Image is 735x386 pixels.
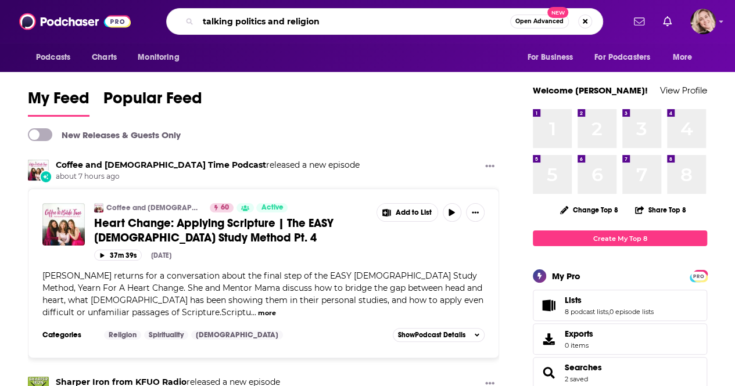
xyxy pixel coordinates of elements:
a: Spirituality [144,330,188,340]
button: Share Top 8 [634,199,687,221]
div: Search podcasts, credits, & more... [166,8,603,35]
button: open menu [28,46,85,68]
a: Show notifications dropdown [658,12,676,31]
span: Exports [537,331,560,347]
div: New Episode [40,170,52,183]
span: 0 items [565,341,593,349]
a: Show notifications dropdown [629,12,649,31]
a: Searches [565,362,602,373]
span: [PERSON_NAME] returns for a conversation about the final step of the EASY [DEMOGRAPHIC_DATA] Stud... [42,270,483,318]
span: Exports [565,329,593,339]
span: Logged in as kkclayton [690,9,716,34]
span: about 7 hours ago [56,172,360,182]
a: View Profile [660,85,707,96]
a: Exports [533,323,707,355]
img: Heart Change: Applying Scripture | The EASY Bible Study Method Pt. 4 [42,203,85,246]
button: Show More Button [377,204,438,221]
a: Searches [537,365,560,381]
a: Charts [84,46,124,68]
a: 8 podcast lists [565,308,608,316]
span: More [673,49,693,66]
span: Open Advanced [515,19,564,24]
span: Active [261,202,283,214]
input: Search podcasts, credits, & more... [198,12,510,31]
a: [DEMOGRAPHIC_DATA] [191,330,283,340]
span: ... [251,307,256,318]
span: Show Podcast Details [398,331,465,339]
span: Heart Change: Applying Scripture | The EASY [DEMOGRAPHIC_DATA] Study Method Pt. 4 [94,216,334,245]
span: , [608,308,609,316]
span: New [547,7,568,18]
a: Coffee and Bible Time Podcast [56,160,266,170]
a: My Feed [28,88,89,117]
a: Lists [565,295,654,305]
img: Coffee and Bible Time Podcast [28,160,49,181]
a: 60 [210,203,234,212]
a: Welcome [PERSON_NAME]! [533,85,648,96]
a: Create My Top 8 [533,230,707,246]
a: PRO [691,271,705,280]
span: For Business [527,49,573,66]
button: Show More Button [466,203,485,222]
button: 37m 39s [94,250,142,261]
div: [DATE] [151,251,171,259]
span: Add to List [396,208,432,217]
a: New Releases & Guests Only [28,128,181,141]
span: Podcasts [36,49,70,66]
button: Change Top 8 [553,203,625,217]
button: Show More Button [481,160,499,174]
h3: Categories [42,330,95,340]
div: My Pro [552,270,580,282]
a: 0 episode lists [609,308,654,316]
span: Lists [565,295,582,305]
span: My Feed [28,88,89,115]
span: Charts [92,49,117,66]
button: open menu [587,46,667,68]
button: open menu [130,46,194,68]
img: Coffee and Bible Time Podcast [94,203,103,212]
span: PRO [691,272,705,280]
a: Lists [537,297,560,313]
button: open menu [665,46,707,68]
img: Podchaser - Follow, Share and Rate Podcasts [19,10,131,33]
span: Monitoring [138,49,179,66]
span: Popular Feed [103,88,202,115]
button: open menu [519,46,587,68]
span: 60 [221,202,229,214]
a: Active [256,203,288,212]
button: Show profile menu [690,9,716,34]
span: Lists [533,290,707,321]
a: Heart Change: Applying Scripture | The EASY [DEMOGRAPHIC_DATA] Study Method Pt. 4 [94,216,368,245]
a: 2 saved [565,375,588,383]
a: Coffee and [DEMOGRAPHIC_DATA] Time Podcast [106,203,202,212]
span: For Podcasters [594,49,650,66]
button: more [258,308,276,318]
a: Popular Feed [103,88,202,117]
a: Religion [104,330,141,340]
button: ShowPodcast Details [393,328,485,342]
img: User Profile [690,9,716,34]
h3: released a new episode [56,160,360,171]
button: Open AdvancedNew [510,15,569,28]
